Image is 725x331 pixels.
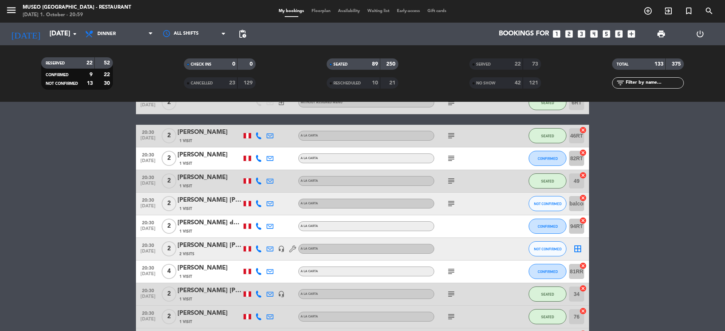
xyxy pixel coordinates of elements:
[579,217,587,224] i: cancel
[664,6,673,15] i: exit_to_app
[476,81,495,85] span: NO SHOW
[515,80,521,86] strong: 42
[308,9,334,13] span: Floorplan
[162,264,176,279] span: 4
[139,181,157,190] span: [DATE]
[139,218,157,227] span: 20:30
[538,270,558,274] span: CONFIRMED
[6,5,17,16] i: menu
[447,267,456,276] i: subject
[301,179,318,182] span: A la carta
[46,61,65,65] span: RESERVED
[476,63,491,66] span: SERVED
[162,95,176,110] span: 2
[139,249,157,257] span: [DATE]
[301,157,318,160] span: A la carta
[573,244,582,253] i: border_all
[139,308,157,317] span: 20:30
[529,241,566,256] button: NOT CONFIRMED
[139,173,157,181] span: 20:30
[278,291,285,297] i: headset_mic
[301,270,318,273] span: A la carta
[86,60,93,66] strong: 22
[46,73,69,77] span: CONFIRMED
[6,26,46,42] i: [DATE]
[229,80,235,86] strong: 23
[529,219,566,234] button: CONFIRMED
[529,196,566,211] button: NOT CONFIRMED
[579,262,587,270] i: cancel
[139,103,157,111] span: [DATE]
[177,150,242,160] div: [PERSON_NAME]
[238,29,247,38] span: pending_actions
[179,138,192,144] span: 1 Visit
[232,61,235,67] strong: 0
[301,101,342,104] span: Without assigned menu
[579,194,587,202] i: cancel
[139,241,157,249] span: 20:30
[372,61,378,67] strong: 89
[177,173,242,182] div: [PERSON_NAME]
[529,151,566,166] button: CONFIRMED
[191,81,213,85] span: CANCELLED
[577,29,586,39] i: looks_3
[162,309,176,324] span: 2
[87,81,93,86] strong: 13
[179,183,192,189] span: 1 Visit
[579,149,587,156] i: cancel
[139,204,157,212] span: [DATE]
[626,29,636,39] i: add_box
[139,271,157,280] span: [DATE]
[447,154,456,163] i: subject
[447,176,456,185] i: subject
[564,29,574,39] i: looks_two
[162,287,176,302] span: 2
[672,61,682,67] strong: 375
[139,226,157,235] span: [DATE]
[139,294,157,303] span: [DATE]
[625,79,683,87] input: Filter by name...
[301,293,318,296] span: A la carta
[275,9,308,13] span: My bookings
[393,9,424,13] span: Early-access
[139,150,157,159] span: 20:30
[139,317,157,325] span: [DATE]
[541,315,554,319] span: SEATED
[534,247,561,251] span: NOT CONFIRMED
[579,285,587,292] i: cancel
[657,29,666,38] span: print
[179,274,192,280] span: 1 Visit
[529,95,566,110] button: SEATED
[447,290,456,299] i: subject
[684,6,693,15] i: turned_in_not
[333,81,361,85] span: RESCHEDULED
[177,218,242,228] div: [PERSON_NAME] de [PERSON_NAME]
[162,241,176,256] span: 2
[301,225,318,228] span: A la carta
[541,134,554,138] span: SEATED
[532,61,540,67] strong: 73
[529,264,566,279] button: CONFIRMED
[654,61,663,67] strong: 133
[680,23,719,45] div: LOG OUT
[179,251,194,257] span: 2 Visits
[534,202,561,206] span: NOT CONFIRMED
[364,9,393,13] span: Waiting list
[244,80,254,86] strong: 129
[643,6,652,15] i: add_circle_outline
[162,196,176,211] span: 2
[529,128,566,143] button: SEATED
[6,5,17,18] button: menu
[538,156,558,161] span: CONFIRMED
[617,63,628,66] span: TOTAL
[23,4,131,11] div: Museo [GEOGRAPHIC_DATA] - Restaurant
[250,61,254,67] strong: 0
[529,80,540,86] strong: 121
[372,80,378,86] strong: 10
[301,134,318,137] span: A la carta
[104,60,111,66] strong: 52
[177,263,242,273] div: [PERSON_NAME]
[705,6,714,15] i: search
[301,247,318,250] span: A la carta
[177,286,242,296] div: [PERSON_NAME] [PERSON_NAME]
